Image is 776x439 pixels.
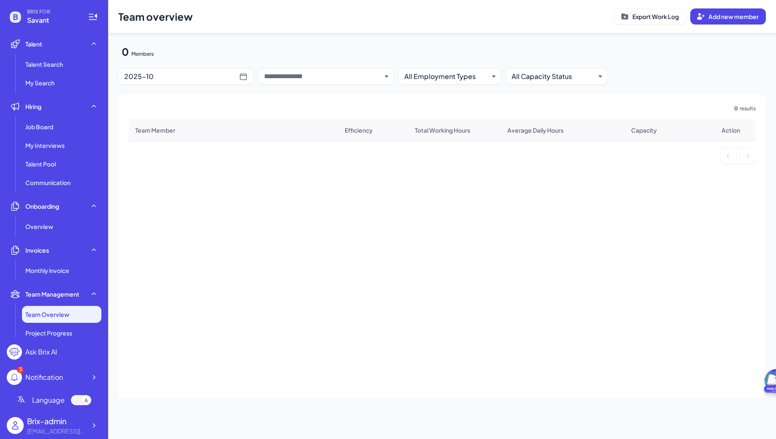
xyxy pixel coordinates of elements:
span: Talent Pool [25,160,56,168]
span: Monthly invoice [25,266,69,275]
li: Average Daily Hours [489,126,582,134]
span: Team Management [25,290,79,298]
span: My Search [25,79,54,87]
span: Add new member [708,13,759,20]
div: Brix-admin [27,415,86,427]
span: Hiring [25,102,41,111]
button: Export Work Log [613,8,686,25]
li: Next [740,148,756,164]
li: Team Member [135,126,321,134]
span: Job Board [25,123,53,131]
span: Talent [25,40,42,48]
li: Action [706,126,756,134]
span: Invoices [25,246,49,254]
button: All Employment Types [404,71,489,82]
span: Onboarding [25,202,59,210]
span: Talent Search [25,60,63,68]
div: 3 [17,366,24,373]
li: Capacity [582,126,706,134]
li: Previous [720,148,736,164]
button: All Capacity Status [512,71,595,82]
span: 0 [734,105,738,112]
li: Total Working Hours [396,126,489,134]
div: Members [131,51,154,57]
p: Export Work Log [632,12,679,21]
span: Overview [25,222,53,231]
span: Project Progress [25,329,72,337]
div: 2025-10 [124,71,239,82]
span: Team Overview [25,310,69,319]
div: 0 [122,45,129,58]
button: Add new member [690,8,766,25]
span: results [740,105,756,112]
span: BRIX FOR [27,8,78,15]
div: flora@joinbrix.com [27,427,86,436]
li: Efficiency [321,126,396,134]
span: Language [32,395,65,405]
img: user_logo.png [7,417,24,434]
span: Communication [25,178,71,187]
div: Notification [25,372,63,382]
div: Ask Brix AI [25,347,57,357]
span: My Interviews [25,141,65,150]
span: Savant [27,15,78,25]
